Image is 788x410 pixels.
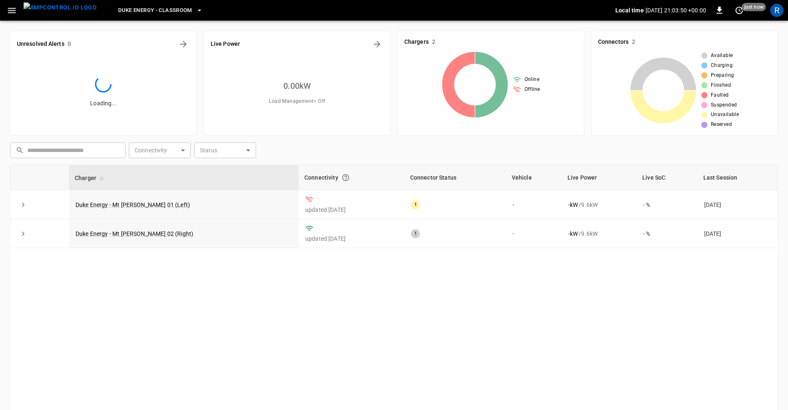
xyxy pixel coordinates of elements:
[698,190,778,219] td: [DATE]
[305,206,398,214] p: updated [DATE]
[432,38,435,47] h6: 2
[506,190,562,219] td: -
[17,228,29,240] button: expand row
[636,165,698,190] th: Live SoC
[404,38,429,47] h6: Chargers
[525,76,539,84] span: Online
[636,190,698,219] td: - %
[711,121,732,129] span: Reserved
[305,235,398,243] p: updated [DATE]
[304,170,399,185] div: Connectivity
[733,4,746,17] button: set refresh interval
[711,81,731,90] span: Finished
[525,85,540,94] span: Offline
[568,201,630,209] div: / 9.6 kW
[615,6,644,14] p: Local time
[698,165,778,190] th: Last Session
[711,91,729,100] span: Faulted
[711,111,739,119] span: Unavailable
[68,40,71,49] h6: 0
[711,62,733,70] span: Charging
[711,71,734,80] span: Preparing
[636,219,698,248] td: - %
[411,229,420,238] div: 1
[17,199,29,211] button: expand row
[568,201,578,209] p: - kW
[75,173,107,183] span: Charger
[90,100,116,107] span: Loading...
[76,201,190,208] a: Duke Energy - Mt [PERSON_NAME] 01 (Left)
[506,165,562,190] th: Vehicle
[404,165,506,190] th: Connector Status
[411,200,420,209] div: 1
[698,219,778,248] td: [DATE]
[598,38,629,47] h6: Connectors
[568,230,578,238] p: - kW
[632,38,635,47] h6: 2
[562,165,636,190] th: Live Power
[177,38,190,51] button: All Alerts
[770,4,783,17] div: profile-icon
[269,97,325,106] span: Load Management = Off
[118,6,192,15] span: Duke Energy - Classroom
[211,40,240,49] h6: Live Power
[568,230,630,238] div: / 9.6 kW
[283,79,311,92] h6: 0.00 kW
[370,38,384,51] button: Energy Overview
[76,230,193,237] a: Duke Energy - Mt [PERSON_NAME] 02 (Right)
[115,2,206,19] button: Duke Energy - Classroom
[17,40,64,49] h6: Unresolved Alerts
[711,101,737,109] span: Suspended
[742,3,766,11] span: just now
[506,219,562,248] td: -
[338,170,353,185] button: Connection between the charger and our software.
[646,6,706,14] p: [DATE] 21:03:50 +00:00
[24,2,97,13] img: ampcontrol.io logo
[711,52,733,60] span: Available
